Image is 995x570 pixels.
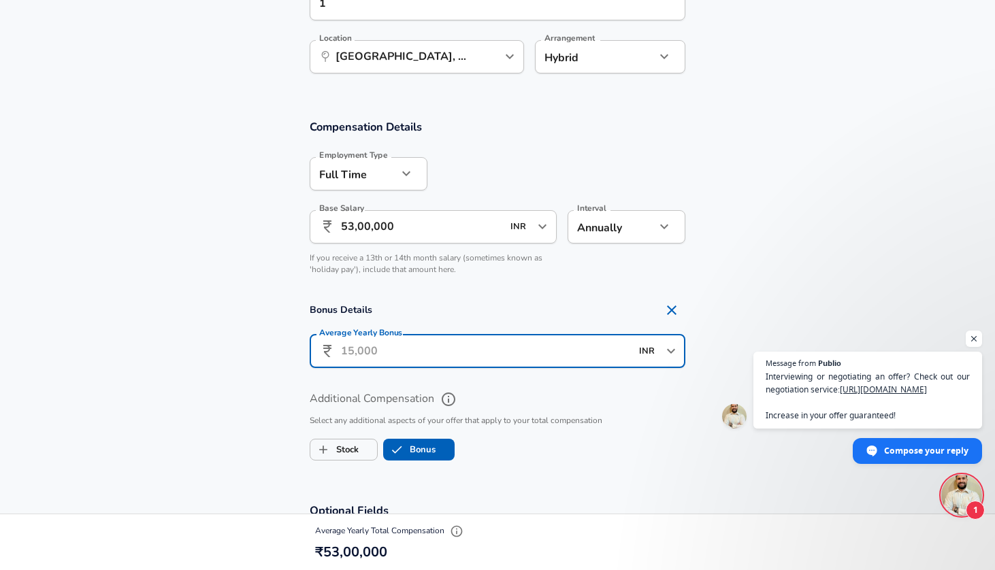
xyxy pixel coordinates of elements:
span: Interviewing or negotiating an offer? Check out our negotiation service: Increase in your offer g... [766,370,970,422]
h3: Optional Fields [310,503,685,518]
input: USD [506,216,534,237]
label: Base Salary [319,204,364,212]
label: Additional Compensation [310,388,685,411]
button: Remove Section [658,297,685,324]
span: Average Yearly Total Compensation [315,525,467,536]
label: Location [319,34,351,42]
h4: Bonus Details [310,297,685,324]
label: Interval [577,204,606,212]
input: USD [635,341,662,362]
span: Publio [818,359,841,367]
span: Compose your reply [884,439,968,463]
h3: Compensation Details [310,119,685,135]
p: If you receive a 13th or 14th month salary (sometimes known as 'holiday pay'), include that amoun... [310,252,557,275]
div: Full Time [310,157,397,190]
p: Select any additional aspects of your offer that apply to your total compensation [310,414,685,428]
button: StockStock [310,439,378,460]
button: Open [662,341,681,361]
input: 100,000 [341,210,502,244]
button: Open [533,217,552,236]
div: Annually [568,210,655,244]
span: Stock [310,437,336,463]
label: Bonus [384,437,436,463]
button: help [437,388,460,411]
span: 1 [966,501,985,520]
input: 15,000 [341,335,631,368]
div: Open chat [941,475,982,516]
button: Open [500,47,519,66]
label: Employment Type [319,151,388,159]
span: Message from [766,359,816,367]
button: BonusBonus [383,439,455,460]
label: Average Yearly Bonus [319,329,402,337]
button: Explain Total Compensation [446,521,467,541]
span: Bonus [384,437,410,463]
div: Hybrid [535,40,635,73]
label: Arrangement [544,34,595,42]
label: Stock [310,437,359,463]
